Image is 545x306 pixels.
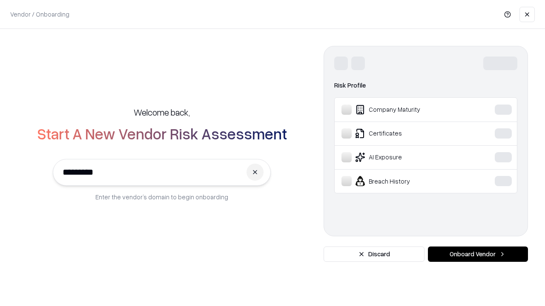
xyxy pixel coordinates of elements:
button: Discard [324,246,425,262]
div: AI Exposure [341,152,469,162]
div: Company Maturity [341,105,469,115]
div: Certificates [341,128,469,139]
h2: Start A New Vendor Risk Assessment [37,125,287,142]
p: Enter the vendor’s domain to begin onboarding [95,193,228,201]
div: Breach History [341,176,469,186]
button: Onboard Vendor [428,246,528,262]
p: Vendor / Onboarding [10,10,69,19]
div: Risk Profile [334,80,517,91]
h5: Welcome back, [134,106,190,118]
